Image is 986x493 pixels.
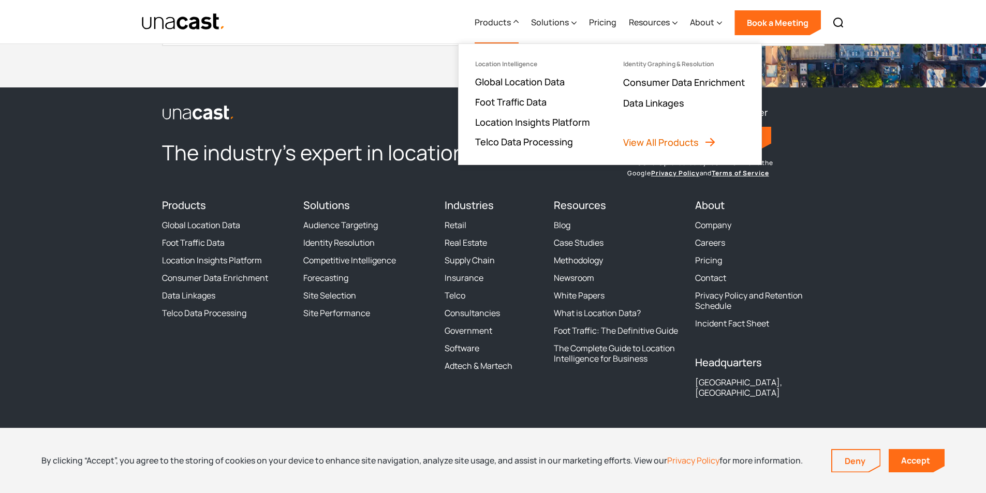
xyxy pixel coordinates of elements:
div: By clicking “Accept”, you agree to the storing of cookies on your device to enhance site navigati... [41,455,803,466]
div: [GEOGRAPHIC_DATA], [GEOGRAPHIC_DATA] [695,377,824,398]
a: Facebook [181,426,199,444]
div: Resources [629,2,678,44]
a: Privacy Policy [651,169,700,177]
div: About [690,2,722,44]
h4: Resources [554,199,683,212]
a: The Complete Guide to Location Intelligence for Business [554,343,683,364]
div: Resources [629,16,670,28]
a: Telco Data Processing [162,308,246,318]
div: Products [475,16,511,28]
img: Unacast logo [162,105,234,121]
a: Global Location Data [475,76,565,88]
a: Company [695,220,731,230]
a: Products [162,198,206,212]
div: Location Intelligence [475,61,537,68]
a: Twitter / X [162,426,181,444]
a: Telco Data Processing [475,136,573,148]
a: Pricing [695,255,722,265]
h2: The industry’s expert in location data [162,139,541,166]
a: Location Insights Platform [162,255,262,265]
a: Foot Traffic Data [475,96,547,108]
div: About [690,16,714,28]
a: Book a Meeting [734,10,821,35]
a: link to the homepage [162,104,541,121]
a: Blog [554,220,570,230]
a: Audience Targeting [303,220,378,230]
a: Terms of Service [712,169,769,177]
a: Incident Fact Sheet [695,318,769,328]
a: Retail [445,220,466,230]
img: Search icon [832,17,845,29]
h4: Headquarters [695,356,824,369]
a: Contact [695,273,726,283]
a: Adtech & Martech [445,361,512,371]
img: Unacast text logo [141,13,226,31]
a: View All Products [623,136,716,148]
a: White Papers [554,290,605,301]
a: Newsroom [554,273,594,283]
a: Real Estate [445,237,487,248]
a: What is Location Data? [554,308,641,318]
a: Global Location Data [162,220,240,230]
h4: Industries [445,199,541,212]
a: Identity Resolution [303,237,375,248]
a: Pricing [589,2,616,44]
div: Solutions [531,2,577,44]
div: Identity Graphing & Resolution [623,61,714,68]
a: Government [445,325,492,336]
a: Case Studies [554,237,604,248]
a: Data Linkages [162,290,215,301]
a: Foot Traffic: The Definitive Guide [554,325,678,336]
div: Solutions [531,16,569,28]
a: Careers [695,237,725,248]
a: Data Linkages [623,97,684,109]
a: Methodology [554,255,603,265]
div: Products [475,2,519,44]
a: home [141,13,226,31]
a: Deny [832,450,880,472]
a: Site Performance [303,308,370,318]
p: This site is protected by reCAPTCHA and the Google and [627,158,824,178]
a: Consultancies [445,308,500,318]
a: Consumer Data Enrichment [162,273,268,283]
a: Forecasting [303,273,348,283]
a: Site Selection [303,290,356,301]
a: Insurance [445,273,483,283]
a: Software [445,343,479,353]
h4: About [695,199,824,212]
a: LinkedIn [199,426,218,444]
a: Consumer Data Enrichment [623,76,745,88]
a: Supply Chain [445,255,495,265]
a: Accept [889,449,945,472]
a: Solutions [303,198,350,212]
nav: Products [458,43,762,165]
a: Privacy Policy and Retention Schedule [695,290,824,311]
a: Competitive Intelligence [303,255,396,265]
a: Privacy Policy [667,455,719,466]
a: Foot Traffic Data [162,237,225,248]
a: Telco [445,290,465,301]
a: Location Insights Platform [475,116,590,128]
